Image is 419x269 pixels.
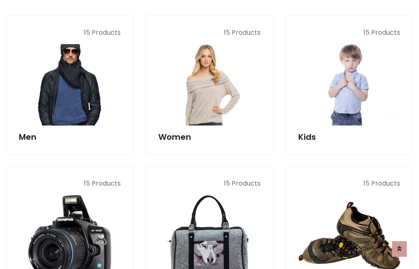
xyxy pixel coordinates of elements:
[158,28,260,38] p: 15 Products
[298,28,400,38] p: 15 Products
[19,179,121,188] p: 15 Products
[19,132,121,142] h5: Men
[19,28,121,38] p: 15 Products
[158,132,260,142] h5: Women
[298,132,400,142] h5: Kids
[158,179,260,188] p: 15 Products
[298,179,400,188] p: 15 Products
